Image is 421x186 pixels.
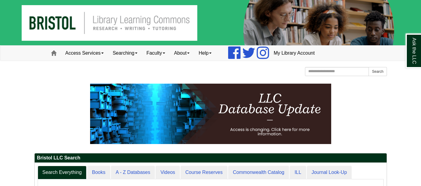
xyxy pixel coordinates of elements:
[228,166,289,179] a: Commonwealth Catalog
[194,46,216,61] a: Help
[156,166,180,179] a: Videos
[38,166,87,179] a: Search Everything
[142,46,170,61] a: Faculty
[35,153,387,163] h2: Bristol LLC Search
[181,166,228,179] a: Course Reserves
[90,84,331,144] img: HTML tutorial
[108,46,142,61] a: Searching
[269,46,319,61] a: My Library Account
[290,166,306,179] a: ILL
[170,46,194,61] a: About
[87,166,110,179] a: Books
[111,166,155,179] a: A - Z Databases
[61,46,108,61] a: Access Services
[369,67,387,76] button: Search
[307,166,352,179] a: Journal Look-Up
